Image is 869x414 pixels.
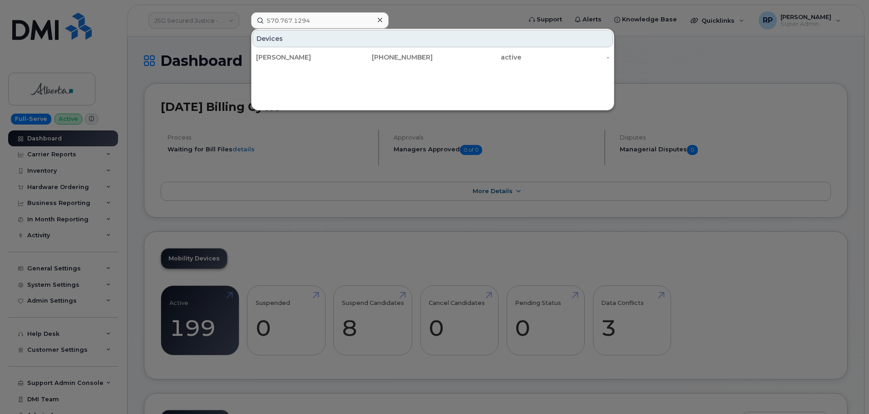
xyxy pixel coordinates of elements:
div: [PHONE_NUMBER] [345,53,433,62]
a: [PERSON_NAME][PHONE_NUMBER]active- [252,49,613,65]
div: active [433,53,521,62]
div: [PERSON_NAME] [256,53,345,62]
div: Devices [252,30,613,47]
div: - [521,53,610,62]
